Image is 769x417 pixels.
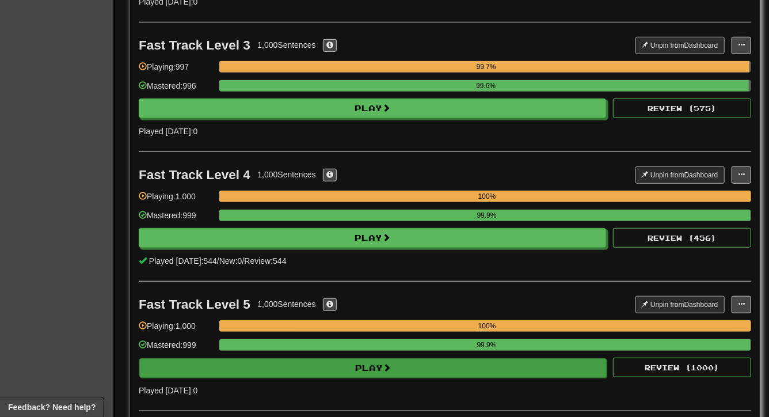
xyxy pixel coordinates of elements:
div: Playing: 1,000 [139,320,214,339]
span: New: 0 [219,256,242,266]
span: Played [DATE]: 0 [139,386,197,395]
span: Played [DATE]: 544 [149,256,217,266]
div: Mastered: 996 [139,80,214,99]
div: Fast Track Level 5 [139,297,250,312]
button: Review (575) [613,98,751,118]
div: 100% [223,320,751,332]
span: Played [DATE]: 0 [139,127,197,136]
button: Unpin fromDashboard [635,166,725,184]
div: 99.6% [223,80,749,92]
div: 1,000 Sentences [257,169,315,180]
div: Playing: 1,000 [139,191,214,210]
span: Review: 544 [244,256,286,266]
div: Fast Track Level 3 [139,38,250,52]
div: Fast Track Level 4 [139,168,250,182]
div: Mastered: 999 [139,210,214,229]
span: Open feedback widget [8,401,96,413]
button: Unpin fromDashboard [635,296,725,313]
button: Play [139,358,607,378]
span: / [242,256,245,266]
button: Unpin fromDashboard [635,37,725,54]
div: 99.9% [223,210,751,221]
button: Play [139,98,606,118]
button: Review (1000) [613,358,751,377]
div: Playing: 997 [139,61,214,80]
div: 100% [223,191,751,202]
div: 1,000 Sentences [257,39,315,51]
button: Review (456) [613,228,751,248]
div: Mastered: 999 [139,339,214,358]
div: 1,000 Sentences [257,298,315,310]
span: / [217,256,219,266]
div: 99.7% [223,61,749,73]
button: Play [139,228,606,248]
div: 99.9% [223,339,751,351]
